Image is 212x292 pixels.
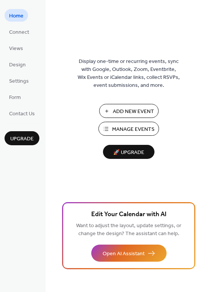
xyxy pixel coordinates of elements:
[103,145,154,159] button: 🚀 Upgrade
[5,74,33,87] a: Settings
[5,58,30,71] a: Design
[113,108,154,116] span: Add New Event
[10,135,34,143] span: Upgrade
[78,58,180,89] span: Display one-time or recurring events, sync with Google, Outlook, Zoom, Eventbrite, Wix Events or ...
[91,245,167,262] button: Open AI Assistant
[99,104,159,118] button: Add New Event
[9,110,35,118] span: Contact Us
[9,45,23,53] span: Views
[9,12,23,20] span: Home
[91,209,167,220] span: Edit Your Calendar with AI
[9,28,29,36] span: Connect
[9,94,21,102] span: Form
[9,77,29,85] span: Settings
[5,91,25,103] a: Form
[5,25,34,38] a: Connect
[76,221,181,239] span: Want to adjust the layout, update settings, or change the design? The assistant can help.
[5,131,39,145] button: Upgrade
[5,9,28,22] a: Home
[103,250,145,258] span: Open AI Assistant
[112,126,154,133] span: Manage Events
[108,148,150,158] span: 🚀 Upgrade
[5,42,28,54] a: Views
[98,122,159,136] button: Manage Events
[9,61,26,69] span: Design
[5,107,39,119] a: Contact Us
